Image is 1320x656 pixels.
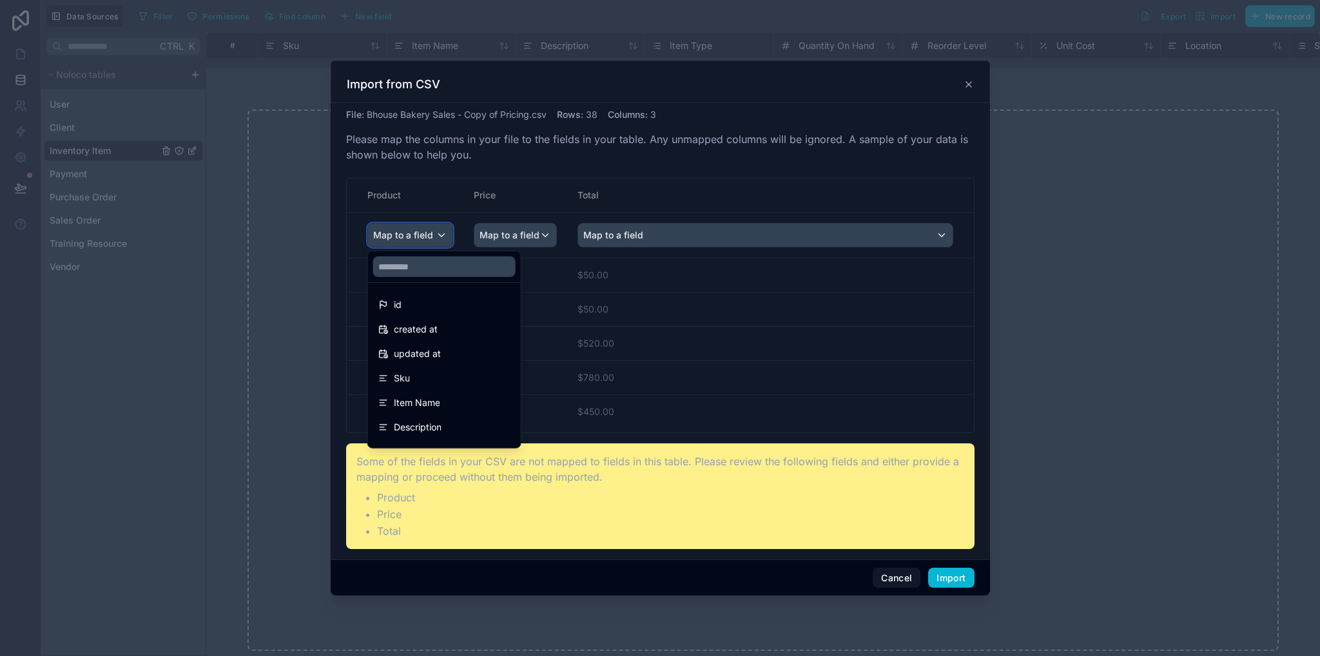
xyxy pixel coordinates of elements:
span: Item Name [394,395,440,410]
span: Sku [394,371,410,386]
div: scrollable content [347,178,974,432]
span: id [394,297,402,313]
span: Item Type [394,444,436,459]
span: Description [394,420,442,435]
span: updated at [394,346,441,362]
span: created at [394,322,438,337]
